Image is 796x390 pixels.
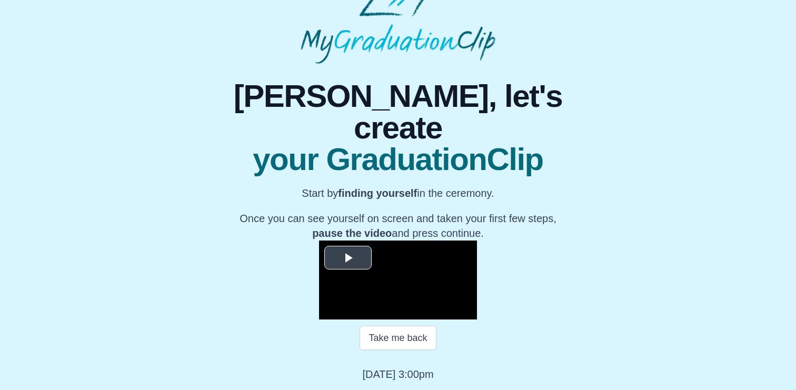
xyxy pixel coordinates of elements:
[199,81,597,144] span: [PERSON_NAME], let's create
[199,186,597,201] p: Start by in the ceremony.
[338,187,417,199] b: finding yourself
[199,211,597,241] p: Once you can see yourself on screen and taken your first few steps, and press continue.
[312,227,392,239] b: pause the video
[324,246,372,269] button: Play Video
[362,367,433,382] p: [DATE] 3:00pm
[319,241,477,319] div: Video Player
[199,144,597,175] span: your GraduationClip
[360,326,436,350] button: Take me back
